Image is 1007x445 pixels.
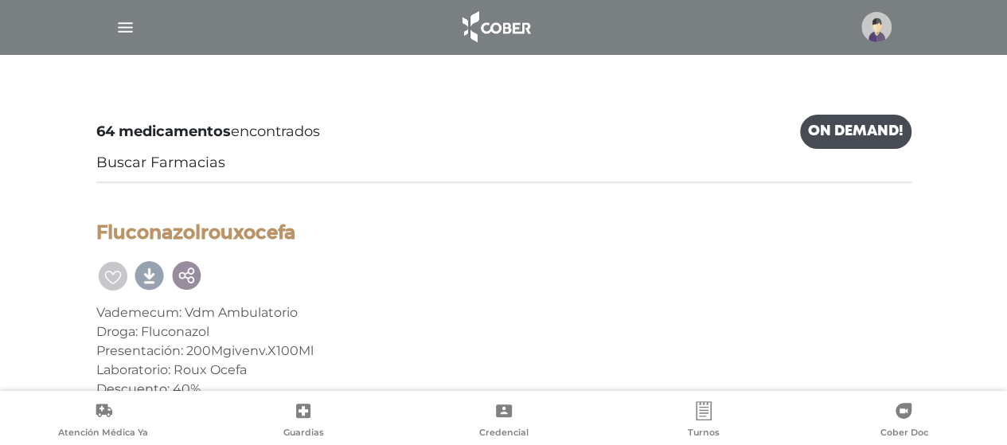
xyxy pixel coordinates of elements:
img: Cober_menu-lines-white.svg [115,18,135,37]
div: Laboratorio: Roux Ocefa [96,361,911,380]
div: Vademecum: Vdm Ambulatorio [96,303,911,322]
div: Descuento: 40% [96,380,911,399]
h4: Fluconazolrouxocefa [96,221,911,244]
b: 64 medicamentos [96,123,231,140]
a: Atención Médica Ya [3,401,203,442]
span: Turnos [688,427,720,441]
span: encontrados [96,121,320,142]
div: Droga: Fluconazol [96,322,911,342]
h3: Medicamentos [115,25,532,67]
img: profile-placeholder.svg [861,12,892,42]
a: On Demand! [800,115,911,149]
span: Credencial [479,427,529,441]
div: Presentación: 200Mgivenv.X100Ml [96,342,911,361]
a: Turnos [603,401,803,442]
span: Atención Médica Ya [58,427,148,441]
span: Cober Doc [880,427,927,441]
a: Cober Doc [804,401,1004,442]
span: Guardias [283,427,324,441]
a: Guardias [203,401,403,442]
a: Buscar Farmacias [96,152,225,174]
img: logo_cober_home-white.png [454,8,537,46]
a: Credencial [404,401,603,442]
